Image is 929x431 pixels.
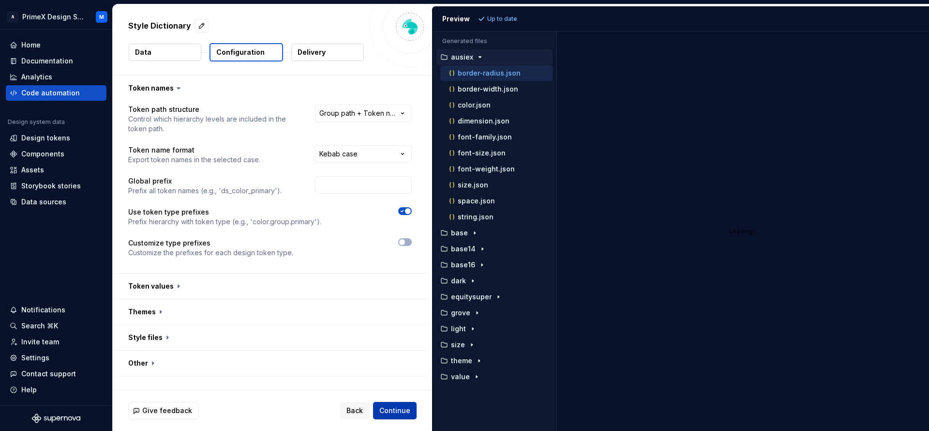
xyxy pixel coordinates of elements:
[21,40,41,50] div: Home
[128,20,191,31] p: Style Dictionary
[440,116,553,126] button: dimension.json
[458,69,521,77] p: border-radius.json
[128,105,298,114] p: Token path structure
[458,149,506,157] p: font-size.json
[128,238,293,248] p: Customize type prefixes
[458,117,509,125] p: dimension.json
[451,229,468,237] p: base
[440,100,553,110] button: color.json
[298,47,326,57] p: Delivery
[436,355,553,366] button: theme
[22,12,84,22] div: PrimeX Design System
[436,292,553,302] button: equitysuper
[21,197,66,207] div: Data sources
[458,101,491,109] p: color.json
[442,14,470,24] div: Preview
[346,406,363,416] span: Back
[128,402,198,419] button: Give feedback
[436,371,553,382] button: value
[436,339,553,350] button: size
[6,53,106,69] a: Documentation
[21,385,37,395] div: Help
[291,44,364,61] button: Delivery
[6,130,106,146] a: Design tokens
[128,186,282,196] p: Prefix all token names (e.g., 'ds_color_primary').
[6,318,106,334] button: Search ⌘K
[6,146,106,162] a: Components
[451,261,475,269] p: base16
[451,309,470,317] p: grove
[440,196,553,206] button: space.json
[379,406,410,416] span: Continue
[436,228,553,238] button: base
[436,52,553,62] button: ausiex
[21,165,44,175] div: Assets
[128,248,293,258] p: Customize the prefixes for each design token type.
[451,277,466,285] p: dark
[135,47,151,57] p: Data
[21,337,59,347] div: Invite team
[440,180,553,190] button: size.json
[128,176,282,186] p: Global prefix
[458,181,488,189] p: size.json
[128,155,260,165] p: Export token names in the selected case.
[436,276,553,286] button: dark
[2,6,110,27] button: APrimeX Design SystemM
[210,43,283,62] button: Configuration
[436,308,553,318] button: grove
[6,37,106,53] a: Home
[128,207,321,217] p: Use token type prefixes
[99,13,104,21] div: M
[21,369,76,379] div: Contact support
[21,305,65,315] div: Notifications
[440,164,553,174] button: font-weight.json
[451,357,472,365] p: theme
[21,88,80,98] div: Code automation
[451,325,466,333] p: light
[6,194,106,210] a: Data sources
[21,149,64,159] div: Components
[6,85,106,101] a: Code automation
[436,323,553,334] button: light
[6,162,106,178] a: Assets
[487,15,517,23] p: Up to date
[21,181,81,191] div: Storybook stories
[6,334,106,350] a: Invite team
[128,114,298,134] p: Control which hierarchy levels are included in the token path.
[451,341,465,349] p: size
[21,56,73,66] div: Documentation
[21,321,58,331] div: Search ⌘K
[451,53,473,61] p: ausiex
[216,47,265,57] p: Configuration
[373,402,417,419] button: Continue
[6,350,106,366] a: Settings
[142,406,192,416] span: Give feedback
[436,260,553,270] button: base16
[458,213,494,221] p: string.json
[21,353,49,363] div: Settings
[442,37,547,45] p: Generated files
[340,402,369,419] button: Back
[451,373,470,381] p: value
[451,293,492,301] p: equitysuper
[128,217,321,227] p: Prefix hierarchy with token type (e.g., 'color.group.primary').
[6,382,106,398] button: Help
[458,165,515,173] p: font-weight.json
[458,85,518,93] p: border-width.json
[32,414,80,423] svg: Supernova Logo
[436,244,553,254] button: base14
[6,302,106,318] button: Notifications
[440,148,553,158] button: font-size.json
[440,68,553,78] button: border-radius.json
[129,44,201,61] button: Data
[458,197,495,205] p: space.json
[21,133,70,143] div: Design tokens
[6,366,106,382] button: Contact support
[451,245,476,253] p: base14
[7,11,18,23] div: A
[8,118,65,126] div: Design system data
[21,72,52,82] div: Analytics
[440,132,553,142] button: font-family.json
[6,178,106,194] a: Storybook stories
